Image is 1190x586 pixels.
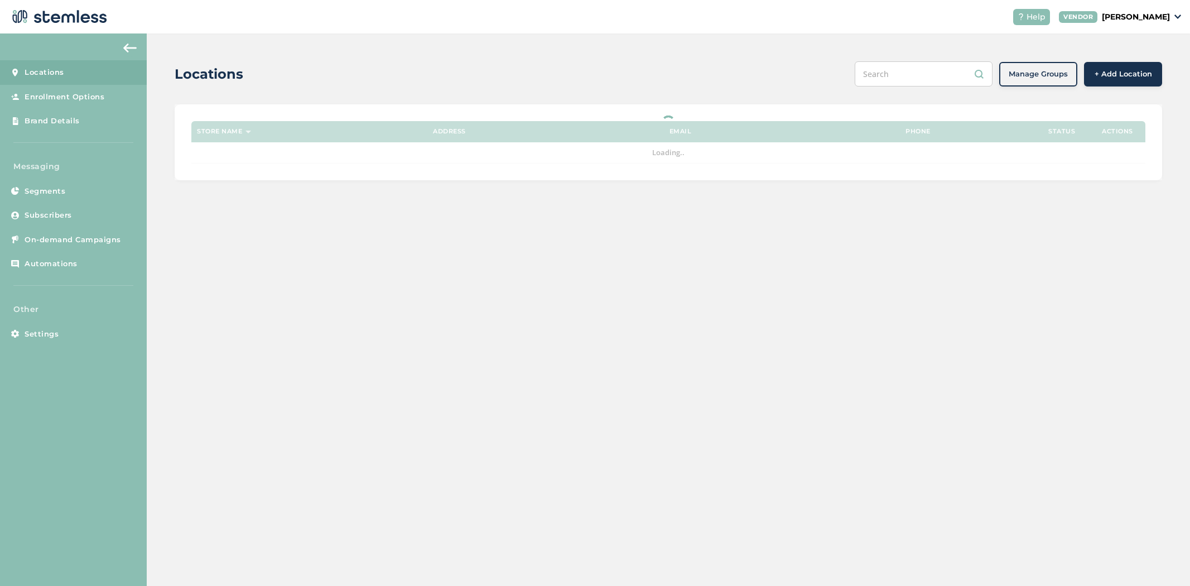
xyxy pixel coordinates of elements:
span: Segments [25,186,65,197]
button: Manage Groups [999,62,1077,87]
iframe: Chat Widget [1134,532,1190,586]
p: [PERSON_NAME] [1102,11,1170,23]
h2: Locations [175,64,243,84]
span: Enrollment Options [25,92,104,103]
input: Search [855,61,993,87]
span: Brand Details [25,116,80,127]
img: icon-help-white-03924b79.svg [1018,13,1024,20]
div: VENDOR [1059,11,1097,23]
span: Locations [25,67,64,78]
span: Automations [25,258,78,270]
img: logo-dark-0685b13c.svg [9,6,107,28]
button: + Add Location [1084,62,1162,87]
span: Settings [25,329,59,340]
img: icon_down-arrow-small-66adaf34.svg [1174,15,1181,19]
span: Subscribers [25,210,72,221]
span: Help [1027,11,1046,23]
span: On-demand Campaigns [25,234,121,246]
span: Manage Groups [1009,69,1068,80]
span: + Add Location [1095,69,1152,80]
img: icon-arrow-back-accent-c549486e.svg [123,44,137,52]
